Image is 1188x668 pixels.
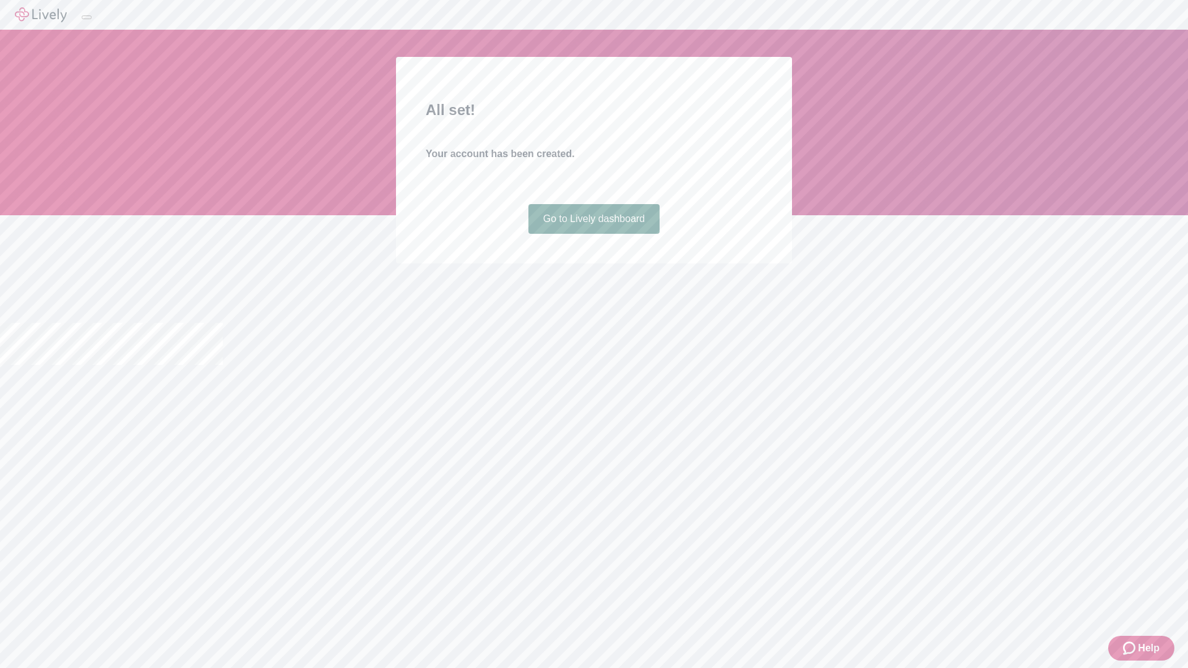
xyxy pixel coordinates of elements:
[15,7,67,22] img: Lively
[82,15,92,19] button: Log out
[1138,641,1160,656] span: Help
[528,204,660,234] a: Go to Lively dashboard
[1108,636,1174,661] button: Zendesk support iconHelp
[426,147,762,161] h4: Your account has been created.
[426,99,762,121] h2: All set!
[1123,641,1138,656] svg: Zendesk support icon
